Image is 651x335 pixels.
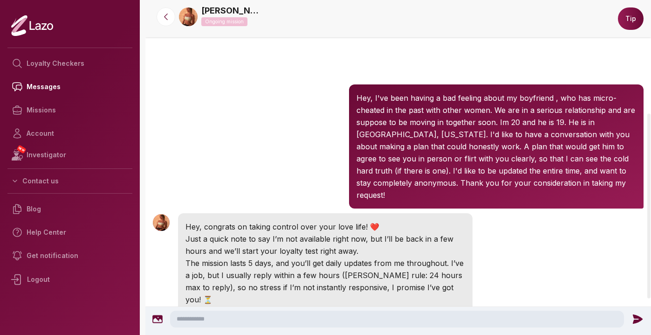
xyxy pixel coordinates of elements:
a: Blog [7,197,132,221]
span: NEW [16,145,27,154]
p: • More context about your relationship [185,306,465,318]
div: Logout [7,267,132,292]
img: 5dd41377-3645-4864-a336-8eda7bc24f8f [179,7,198,26]
a: Help Center [7,221,132,244]
a: Account [7,122,132,145]
p: Hey, congrats on taking control over your love life! ❤️ [185,221,465,233]
a: Loyalty Checkers [7,52,132,75]
a: NEWInvestigator [7,145,132,165]
button: Tip [618,7,644,30]
a: Get notification [7,244,132,267]
img: User avatar [153,214,170,231]
p: Just a quick note to say I’m not available right now, but I’ll be back in a few hours and we’ll s... [185,233,465,257]
p: Ongoing mission [201,17,247,26]
p: The mission lasts 5 days, and you’ll get daily updates from me throughout. I’ve a job, but I usua... [185,257,465,306]
p: Hey, I've been having a bad feeling about my boyfriend , who has micro-cheated in the past with o... [356,92,636,201]
a: Missions [7,98,132,122]
button: Contact us [7,173,132,189]
a: Messages [7,75,132,98]
a: [PERSON_NAME] [201,4,262,17]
